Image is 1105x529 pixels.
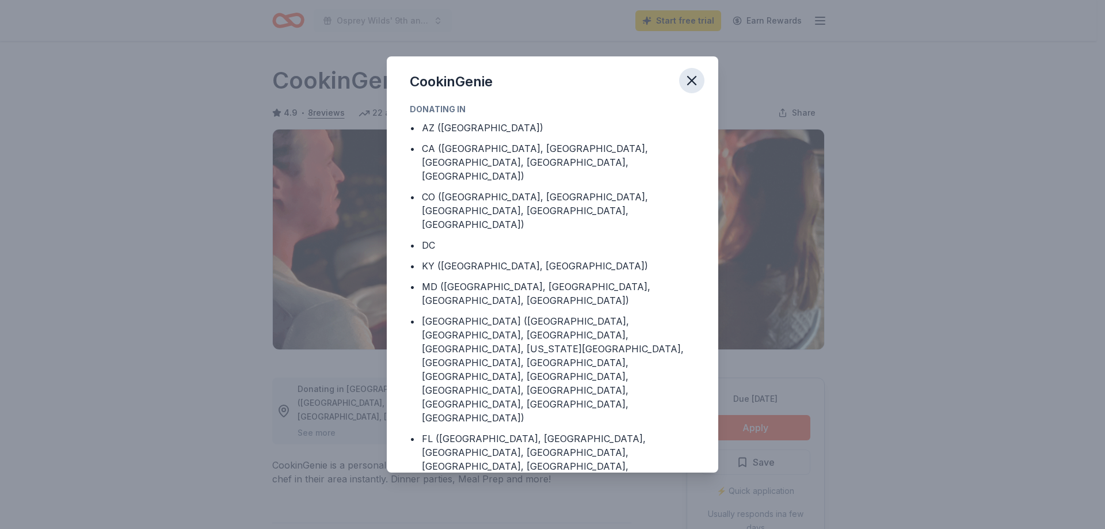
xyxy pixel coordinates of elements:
div: MD ([GEOGRAPHIC_DATA], [GEOGRAPHIC_DATA], [GEOGRAPHIC_DATA], [GEOGRAPHIC_DATA]) [422,280,695,307]
div: • [410,259,415,273]
div: • [410,190,415,204]
div: CookinGenie [410,73,493,91]
div: • [410,314,415,328]
div: [GEOGRAPHIC_DATA] ([GEOGRAPHIC_DATA], [GEOGRAPHIC_DATA], [GEOGRAPHIC_DATA], [GEOGRAPHIC_DATA], [U... [422,314,695,425]
div: KY ([GEOGRAPHIC_DATA], [GEOGRAPHIC_DATA]) [422,259,648,273]
div: • [410,238,415,252]
div: Donating in [410,102,695,116]
div: DC [422,238,435,252]
div: • [410,142,415,155]
div: AZ ([GEOGRAPHIC_DATA]) [422,121,543,135]
div: • [410,280,415,294]
div: CA ([GEOGRAPHIC_DATA], [GEOGRAPHIC_DATA], [GEOGRAPHIC_DATA], [GEOGRAPHIC_DATA], [GEOGRAPHIC_DATA]) [422,142,695,183]
div: • [410,432,415,446]
div: • [410,121,415,135]
div: CO ([GEOGRAPHIC_DATA], [GEOGRAPHIC_DATA], [GEOGRAPHIC_DATA], [GEOGRAPHIC_DATA], [GEOGRAPHIC_DATA]) [422,190,695,231]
